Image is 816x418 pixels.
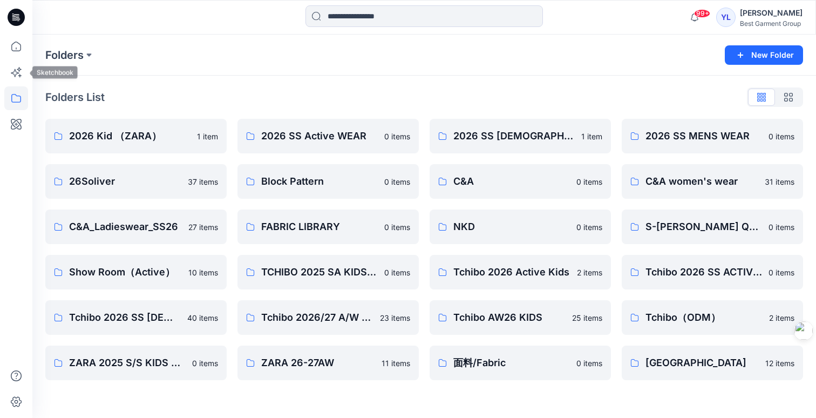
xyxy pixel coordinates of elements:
[69,174,181,189] p: 26Soliver
[622,255,803,289] a: Tchibo 2026 SS ACTIVE-WEAR0 items
[622,300,803,335] a: Tchibo（ODM）2 items
[45,210,227,244] a: C&A_Ladieswear_SS2627 items
[577,267,602,278] p: 2 items
[430,300,611,335] a: Tchibo AW26 KIDS25 items
[645,219,762,234] p: S-[PERSON_NAME] QS fahion
[69,129,191,144] p: 2026 Kid （ZARA）
[197,131,218,142] p: 1 item
[453,355,570,370] p: 面料/Fabric
[384,131,410,142] p: 0 items
[384,176,410,187] p: 0 items
[765,358,794,369] p: 12 items
[769,131,794,142] p: 0 items
[45,255,227,289] a: Show Room（Active）10 items
[453,310,566,325] p: Tchibo AW26 KIDS
[237,210,419,244] a: FABRIC LIBRARY0 items
[769,312,794,323] p: 2 items
[45,89,105,105] p: Folders List
[188,176,218,187] p: 37 items
[769,221,794,233] p: 0 items
[261,310,373,325] p: Tchibo 2026/27 A/W [DEMOGRAPHIC_DATA]-WEAR
[430,119,611,153] a: 2026 SS [DEMOGRAPHIC_DATA] WEAR1 item
[430,210,611,244] a: NKD0 items
[45,119,227,153] a: 2026 Kid （ZARA）1 item
[192,358,218,369] p: 0 items
[694,9,710,18] span: 99+
[237,346,419,380] a: ZARA 26-27AW11 items
[576,221,602,233] p: 0 items
[237,255,419,289] a: TCHIBO 2025 SA KIDS-WEAR0 items
[716,8,736,27] div: YL
[187,312,218,323] p: 40 items
[453,129,575,144] p: 2026 SS [DEMOGRAPHIC_DATA] WEAR
[622,210,803,244] a: S-[PERSON_NAME] QS fahion0 items
[261,174,378,189] p: Block Pattern
[188,267,218,278] p: 10 items
[69,219,182,234] p: C&A_Ladieswear_SS26
[769,267,794,278] p: 0 items
[384,267,410,278] p: 0 items
[453,265,570,280] p: Tchibo 2026 Active Kids
[261,129,378,144] p: 2026 SS Active WEAR
[576,176,602,187] p: 0 items
[622,164,803,199] a: C&A women's wear31 items
[765,176,794,187] p: 31 items
[645,174,758,189] p: C&A women's wear
[69,310,181,325] p: Tchibo 2026 SS [DEMOGRAPHIC_DATA]-WEAR
[45,346,227,380] a: ZARA 2025 S/S KIDS HOME0 items
[622,346,803,380] a: [GEOGRAPHIC_DATA]12 items
[645,310,763,325] p: Tchibo（ODM）
[261,265,378,280] p: TCHIBO 2025 SA KIDS-WEAR
[45,48,84,63] a: Folders
[45,300,227,335] a: Tchibo 2026 SS [DEMOGRAPHIC_DATA]-WEAR40 items
[69,355,186,370] p: ZARA 2025 S/S KIDS HOME
[740,19,803,28] div: Best Garment Group
[261,219,378,234] p: FABRIC LIBRARY
[622,119,803,153] a: 2026 SS MENS WEAR0 items
[645,129,762,144] p: 2026 SS MENS WEAR
[237,119,419,153] a: 2026 SS Active WEAR0 items
[237,300,419,335] a: Tchibo 2026/27 A/W [DEMOGRAPHIC_DATA]-WEAR23 items
[430,346,611,380] a: 面料/Fabric0 items
[576,358,602,369] p: 0 items
[581,131,602,142] p: 1 item
[380,312,410,323] p: 23 items
[725,45,803,65] button: New Folder
[645,355,759,370] p: [GEOGRAPHIC_DATA]
[572,312,602,323] p: 25 items
[382,358,410,369] p: 11 items
[430,164,611,199] a: C&A0 items
[188,221,218,233] p: 27 items
[430,255,611,289] a: Tchibo 2026 Active Kids2 items
[45,164,227,199] a: 26Soliver37 items
[237,164,419,199] a: Block Pattern0 items
[645,265,762,280] p: Tchibo 2026 SS ACTIVE-WEAR
[69,265,182,280] p: Show Room（Active）
[261,355,375,370] p: ZARA 26-27AW
[453,174,570,189] p: C&A
[453,219,570,234] p: NKD
[384,221,410,233] p: 0 items
[740,6,803,19] div: [PERSON_NAME]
